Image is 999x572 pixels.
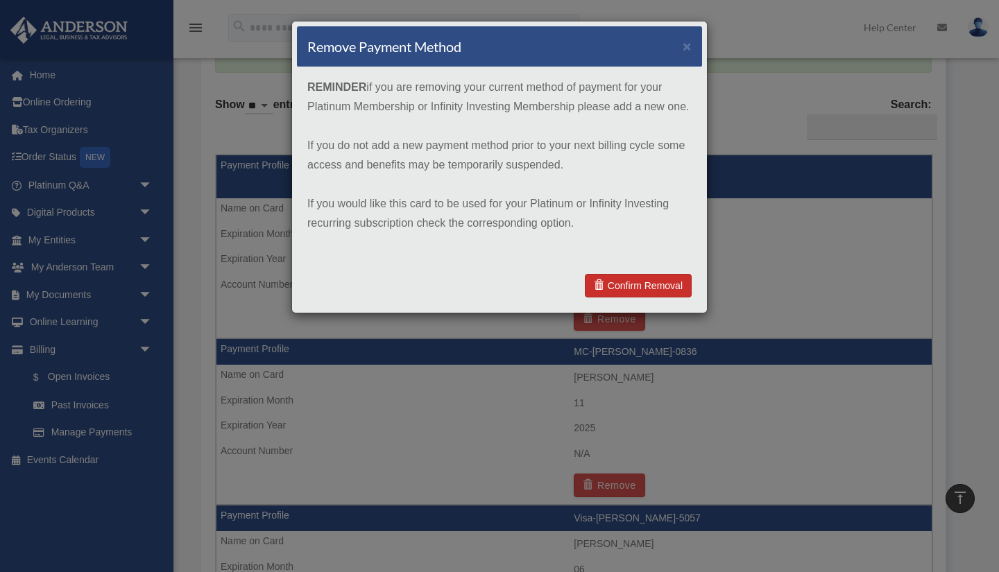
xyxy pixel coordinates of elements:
[683,39,692,53] button: ×
[585,274,692,297] a: Confirm Removal
[307,136,692,175] p: If you do not add a new payment method prior to your next billing cycle some access and benefits ...
[307,194,692,233] p: If you would like this card to be used for your Platinum or Infinity Investing recurring subscrip...
[307,81,366,93] strong: REMINDER
[307,37,461,56] h4: Remove Payment Method
[297,67,702,263] div: if you are removing your current method of payment for your Platinum Membership or Infinity Inves...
